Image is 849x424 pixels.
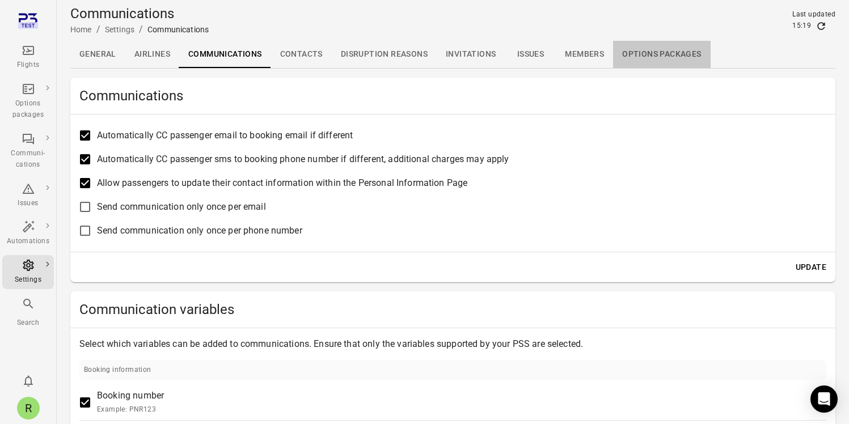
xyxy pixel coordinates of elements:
a: Communications [179,41,271,68]
span: Allow passengers to update their contact information within the Personal Information Page [97,176,467,190]
a: Options packages [613,41,710,68]
a: Contacts [271,41,332,68]
p: Select which variables can be added to communications. Ensure that only the variables supported b... [79,337,826,351]
div: Issues [7,198,49,209]
li: / [96,23,100,36]
h1: Communications [70,5,209,23]
button: Search [2,294,54,332]
div: R [17,397,40,419]
a: Options packages [2,79,54,124]
a: Airlines [125,41,179,68]
a: Issues [2,179,54,213]
span: Booking number [97,389,164,415]
span: Send communication only once per email [97,200,266,214]
span: Automatically CC passenger sms to booking phone number if different, additional charges may apply [97,152,509,166]
a: Flights [2,40,54,74]
li: / [139,23,143,36]
div: Booking information [84,364,151,376]
p: Example: PNR123 [97,404,164,415]
a: Invitations [437,41,505,68]
a: General [70,41,125,68]
button: Update [791,257,831,278]
a: Home [70,25,92,34]
div: Flights [7,60,49,71]
a: Members [556,41,613,68]
a: Issues [505,41,556,68]
h2: Communication variables [79,300,826,319]
div: Open Intercom Messenger [810,385,838,413]
a: Settings [105,25,134,34]
button: Refresh data [816,20,827,32]
div: Automations [7,236,49,247]
span: Send communication only once per phone number [97,224,302,238]
div: Search [7,317,49,329]
div: Communications [147,24,209,35]
a: Settings [2,255,54,289]
div: Last updated [792,9,835,20]
h2: Communications [79,87,826,105]
nav: Breadcrumbs [70,23,209,36]
div: 15:19 [792,20,811,32]
div: Settings [7,274,49,286]
div: Local navigation [70,41,835,68]
button: Rachel [12,392,44,424]
a: Disruption reasons [332,41,437,68]
div: Options packages [7,98,49,121]
div: Communi-cations [7,148,49,171]
button: Notifications [17,370,40,392]
a: Automations [2,217,54,251]
span: Automatically CC passenger email to booking email if different [97,129,353,142]
a: Communi-cations [2,129,54,174]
